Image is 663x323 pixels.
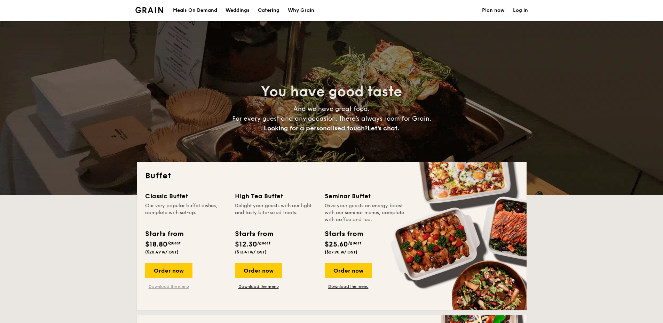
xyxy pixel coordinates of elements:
[145,284,192,289] a: Download the menu
[167,241,181,245] span: /guest
[325,240,348,249] span: $25.60
[232,105,431,132] span: And we have great food. For every guest and any occasion, there’s always room for Grain.
[325,263,372,278] div: Order now
[348,241,361,245] span: /guest
[368,124,399,132] span: Let's chat.
[145,240,167,249] span: $18.80
[235,250,267,255] span: ($13.41 w/ GST)
[235,202,316,223] div: Delight your guests with our light and tasty bite-sized treats.
[257,241,270,245] span: /guest
[145,250,179,255] span: ($20.49 w/ GST)
[135,7,164,13] a: Logotype
[235,263,282,278] div: Order now
[325,284,372,289] a: Download the menu
[135,7,164,13] img: Grain
[145,202,227,223] div: Our very popular buffet dishes, complete with set-up.
[145,263,192,278] div: Order now
[235,191,316,201] div: High Tea Buffet
[325,191,406,201] div: Seminar Buffet
[145,229,183,239] div: Starts from
[261,83,402,100] span: You have good taste
[235,229,273,239] div: Starts from
[325,250,357,255] span: ($27.90 w/ GST)
[325,229,363,239] div: Starts from
[325,202,406,223] div: Give your guests an energy boost with our seminar menus, complete with coffee and tea.
[145,170,518,181] h2: Buffet
[145,191,227,201] div: Classic Buffet
[235,284,282,289] a: Download the menu
[264,124,368,132] span: Looking for a personalised touch?
[235,240,257,249] span: $12.30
